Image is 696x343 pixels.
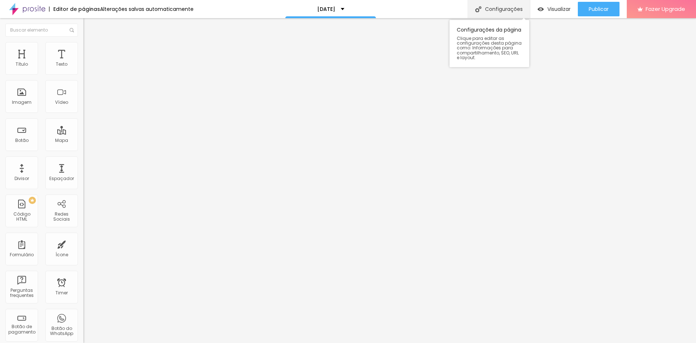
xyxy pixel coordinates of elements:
div: Divisor [14,176,29,181]
div: Texto [56,62,67,67]
div: Redes Sociais [47,212,76,222]
div: Alterações salvas automaticamente [100,7,194,12]
div: Espaçador [49,176,74,181]
iframe: Editor [83,18,696,343]
img: view-1.svg [538,6,544,12]
img: Icone [475,6,481,12]
button: Publicar [578,2,620,16]
div: Vídeo [55,100,68,105]
div: Mapa [55,138,68,143]
input: Buscar elemento [5,24,78,37]
div: Perguntas frequentes [7,288,36,298]
div: Título [16,62,28,67]
div: Imagem [12,100,32,105]
span: Clique para editar as configurações desta página como: Informações para compartilhamento, SEO, UR... [457,36,522,60]
div: Configurações da página [449,20,529,67]
button: Visualizar [530,2,578,16]
span: Visualizar [547,6,571,12]
div: Formulário [10,252,34,257]
img: Icone [70,28,74,32]
div: Botão do WhatsApp [47,326,76,336]
span: Fazer Upgrade [646,6,685,12]
div: Timer [55,290,68,295]
span: Publicar [589,6,609,12]
p: [DATE] [317,7,335,12]
div: Ícone [55,252,68,257]
div: Botão [15,138,29,143]
div: Editor de páginas [49,7,100,12]
div: Botão de pagamento [7,324,36,335]
div: Código HTML [7,212,36,222]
